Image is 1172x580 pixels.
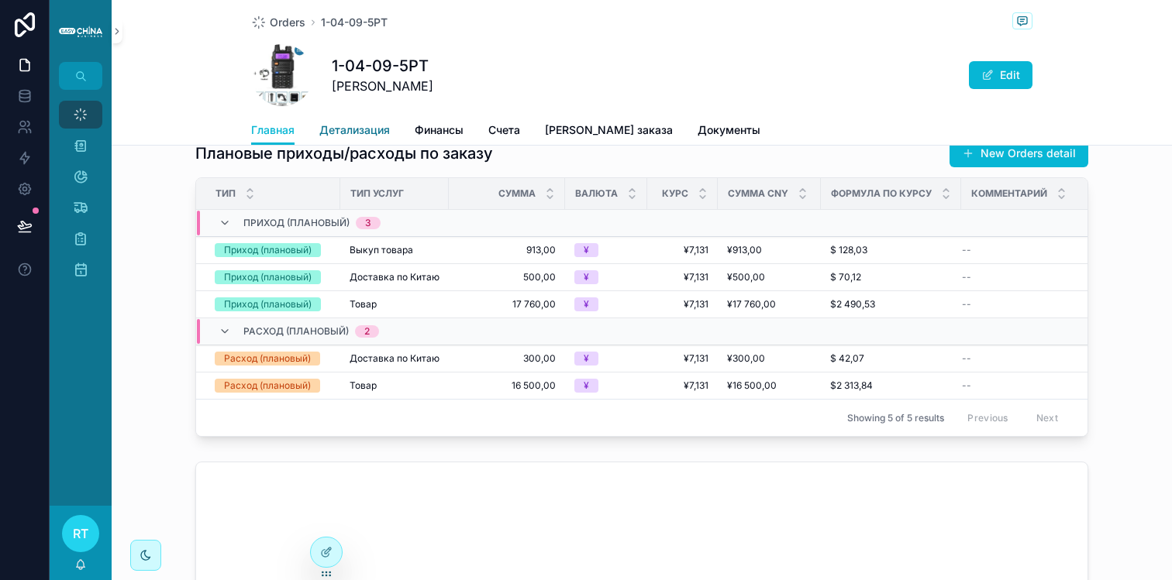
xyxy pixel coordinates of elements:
a: ¥7,131 [657,352,708,365]
span: Формула По Курсу [831,187,932,200]
a: ¥7,131 [657,244,708,256]
span: ¥500,00 [727,271,765,283]
a: $ 70,12 [830,271,952,283]
span: ¥300,00 [727,352,765,365]
span: $ 70,12 [830,271,861,283]
a: Счета [488,116,520,147]
a: -- [962,298,1070,311]
div: ¥ [584,352,589,366]
a: -- [962,379,1070,392]
a: $2 490,53 [830,298,952,311]
div: Приход (плановый) [224,270,312,284]
a: 500,00 [458,271,556,283]
span: Товар [350,298,377,311]
a: ¥ [574,243,638,257]
a: -- [962,244,1070,256]
span: -- [962,271,971,283]
div: Приход (плановый) [224,243,312,257]
span: ¥913,00 [727,244,762,256]
span: ¥17 760,00 [727,298,776,311]
a: Финансы [415,116,464,147]
a: ¥7,131 [657,271,708,283]
span: -- [962,379,971,392]
span: Showing 5 of 5 results [847,412,944,424]
span: Сумма [498,187,536,200]
span: Товар [350,379,377,392]
a: Приход (плановый) [215,270,331,284]
span: Главная [251,122,295,138]
div: ¥ [584,243,589,257]
a: Расход (плановый) [215,352,331,366]
a: Документы [698,116,760,147]
div: Приход (плановый) [224,297,312,311]
div: Расход (плановый) [224,379,311,393]
a: $ 42,07 [830,352,952,365]
span: $ 128,03 [830,244,867,256]
a: Детализация [319,116,390,147]
span: Детализация [319,122,390,138]
span: $ 42,07 [830,352,864,365]
span: Приход (плановый) [243,217,350,229]
div: ¥ [584,297,589,311]
span: $2 313,84 [830,379,873,392]
a: 16 500,00 [458,379,556,392]
a: Доставка по Китаю [350,352,439,365]
span: [PERSON_NAME] [332,77,433,95]
span: [PERSON_NAME] заказа [545,122,673,138]
a: 17 760,00 [458,298,556,311]
div: 3 [365,217,371,229]
a: Приход (плановый) [215,297,331,311]
a: 1-04-09-5РТ [321,15,388,30]
a: ¥300,00 [727,352,812,365]
a: ¥7,131 [657,298,708,311]
a: Выкуп товара [350,244,439,256]
button: New Orders detail [950,139,1088,167]
span: Комментарий [971,187,1047,200]
a: [PERSON_NAME] заказа [545,116,673,147]
h1: Плановые приходы/расходы по заказу [195,142,493,164]
a: ¥ [574,270,638,284]
a: ¥ [574,352,638,366]
a: ¥7,131 [657,379,708,392]
a: Товар [350,379,439,392]
a: ¥ [574,379,638,393]
div: Расход (плановый) [224,352,311,366]
a: Доставка по Китаю [350,271,439,283]
a: 300,00 [458,352,556,365]
span: Валюта [575,187,618,200]
a: Приход (плановый) [215,243,331,257]
div: ¥ [584,379,589,393]
a: Orders [251,15,305,30]
span: Курс [662,187,688,200]
span: RT [73,524,88,543]
a: ¥16 500,00 [727,379,812,392]
div: 2 [364,325,370,338]
a: ¥913,00 [727,244,812,256]
a: ¥17 760,00 [727,298,812,311]
a: $ 128,03 [830,244,952,256]
a: Главная [251,116,295,146]
span: Тип [215,187,236,200]
a: Товар [350,298,439,311]
span: -- [962,298,971,311]
span: Выкуп товара [350,244,413,256]
a: Расход (плановый) [215,379,331,393]
a: -- [962,271,1070,283]
div: scrollable content [50,90,112,304]
span: Документы [698,122,760,138]
span: -- [962,244,971,256]
a: ¥ [574,297,638,311]
button: Edit [969,61,1032,89]
span: Финансы [415,122,464,138]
